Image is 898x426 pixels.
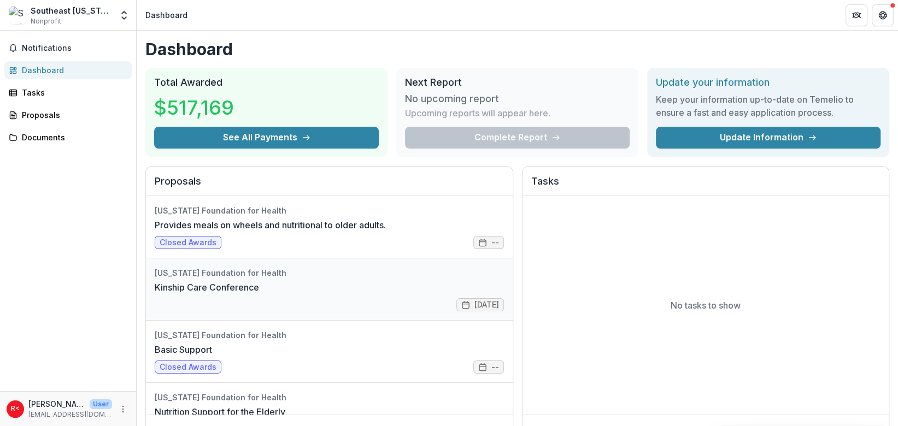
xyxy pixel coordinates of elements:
h3: No upcoming report [405,93,499,105]
a: Kinship Care Conference [155,281,259,294]
button: More [116,403,130,416]
button: Open entity switcher [116,4,132,26]
h2: Total Awarded [154,76,379,88]
p: [PERSON_NAME] <[EMAIL_ADDRESS][DOMAIN_NAME]> [28,398,85,410]
button: See All Payments [154,127,379,149]
a: Update Information [656,127,881,149]
a: Tasks [4,84,132,102]
button: Notifications [4,39,132,57]
span: Notifications [22,44,127,53]
h2: Update your information [656,76,881,88]
div: Regina Vonhasseln <reginav@agingmatters2u.com> [11,405,20,412]
h3: $517,169 [154,93,236,122]
nav: breadcrumb [141,7,192,23]
div: Dashboard [145,9,187,21]
img: Southeast Missouri Area Agency on Aging [9,7,26,24]
span: Nonprofit [31,16,61,26]
a: Provides meals on wheels and nutritional to older adults. [155,218,386,232]
a: Nutrition Support for the Elderly [155,405,285,418]
h1: Dashboard [145,39,889,59]
h2: Tasks [531,175,881,196]
div: Documents [22,132,123,143]
a: Proposals [4,106,132,124]
p: Upcoming reports will appear here. [405,106,550,120]
div: Tasks [22,87,123,98]
a: Basic Support [155,343,212,356]
div: Proposals [22,109,123,121]
h3: Keep your information up-to-date on Temelio to ensure a fast and easy application process. [656,93,881,119]
p: No tasks to show [671,299,741,312]
button: Get Help [872,4,894,26]
p: User [90,399,112,409]
div: Southeast [US_STATE] Area Agency on Aging [31,5,112,16]
div: Dashboard [22,64,123,76]
h2: Proposals [155,175,504,196]
a: Dashboard [4,61,132,79]
h2: Next Report [405,76,630,88]
button: Partners [846,4,867,26]
a: Documents [4,128,132,146]
p: [EMAIL_ADDRESS][DOMAIN_NAME] [28,410,112,419]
